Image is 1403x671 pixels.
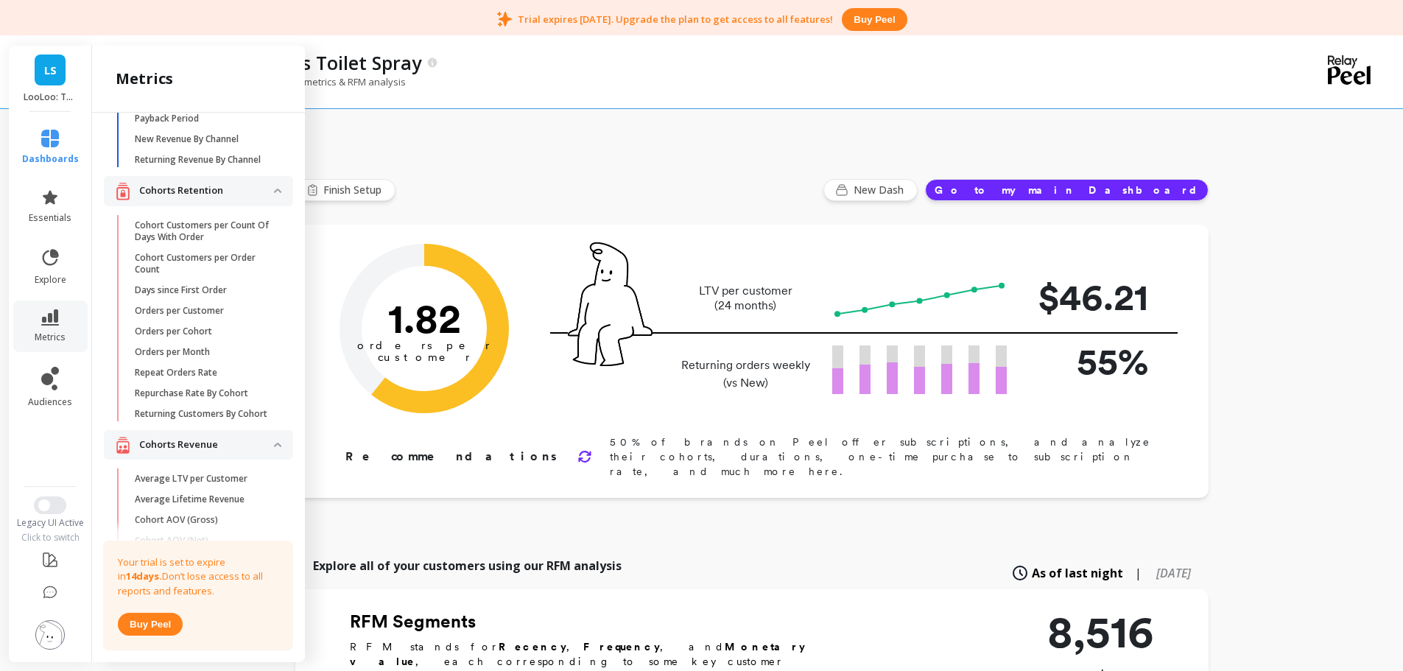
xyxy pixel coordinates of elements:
[313,557,622,575] p: Explore all of your customers using our RFM analysis
[1047,610,1154,654] p: 8,516
[29,212,71,224] span: essentials
[135,346,210,358] p: Orders per Month
[274,189,281,193] img: down caret icon
[323,183,386,197] span: Finish Setup
[118,613,183,636] button: Buy peel
[35,620,65,650] img: profile picture
[854,183,908,197] span: New Dash
[135,154,261,166] p: Returning Revenue By Channel
[139,438,274,452] p: Cohorts Revenue
[135,514,218,526] p: Cohort AOV (Gross)
[135,326,212,337] p: Orders per Cohort
[135,219,275,243] p: Cohort Customers per Count Of Days With Order
[1032,564,1123,582] span: As of last night
[44,62,57,79] span: LS
[116,68,173,89] h2: metrics
[1135,564,1142,582] span: |
[135,535,208,547] p: Cohort AOV (Net)
[1156,565,1191,581] span: [DATE]
[925,179,1209,201] button: Go to my main Dashboard
[118,555,278,599] p: Your trial is set to expire in Don’t lose access to all reports and features.
[677,284,815,313] p: LTV per customer (24 months)
[518,13,833,26] p: Trial expires [DATE]. Upgrade the plan to get access to all features!
[274,443,281,447] img: down caret icon
[126,569,162,583] strong: 14 days.
[1030,270,1148,325] p: $46.21
[22,153,79,165] span: dashboards
[116,436,130,454] img: navigation item icon
[135,650,228,661] p: Gross Margin Amount
[583,641,660,653] b: Frequency
[135,113,199,124] p: Payback Period
[139,183,274,198] p: Cohorts Retention
[1030,334,1148,389] p: 55%
[823,179,918,201] button: New Dash
[116,182,130,200] img: navigation item icon
[357,339,491,352] tspan: orders per
[135,284,227,296] p: Days since First Order
[135,473,247,485] p: Average LTV per Customer
[7,532,94,544] div: Click to switch
[135,408,267,420] p: Returning Customers By Cohort
[7,517,94,529] div: Legacy UI Active
[387,294,460,342] text: 1.82
[295,179,395,201] button: Finish Setup
[677,356,815,392] p: Returning orders weekly (vs New)
[135,133,239,145] p: New Revenue By Channel
[135,493,245,505] p: Average Lifetime Revenue
[28,396,72,408] span: audiences
[377,351,471,364] tspan: customer
[350,610,851,633] h2: RFM Segments
[24,91,77,103] p: LooLoo: Touchless Toilet Spray
[842,8,907,31] button: Buy peel
[135,305,224,317] p: Orders per Customer
[135,387,248,399] p: Repurchase Rate By Cohort
[35,274,66,286] span: explore
[35,331,66,343] span: metrics
[135,367,217,379] p: Repeat Orders Rate
[499,641,566,653] b: Recency
[135,252,275,275] p: Cohort Customers per Order Count
[610,435,1161,479] p: 50% of brands on Peel offer subscriptions, and analyze their cohorts, durations, one-time purchas...
[34,496,66,514] button: Switch to New UI
[345,448,560,466] p: Recommendations
[568,242,653,366] img: pal seatted on line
